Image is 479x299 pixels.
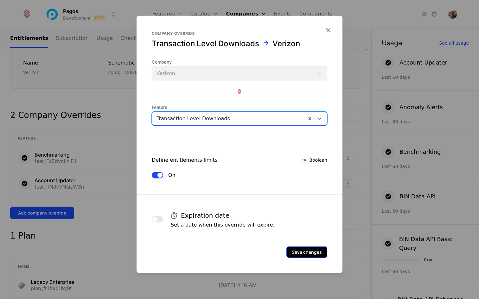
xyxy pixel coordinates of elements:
[272,38,300,48] div: Verizon
[152,38,259,48] div: Transaction Level Downloads
[152,156,217,164] div: Define entitlements limits
[152,59,327,65] span: Company
[168,171,176,179] label: On
[152,31,327,36] div: Company override
[171,221,275,228] p: Set a date when this override will expire.
[286,246,327,258] button: Save changes
[181,211,229,220] h4: Expiration date
[309,157,327,163] span: Boolean
[152,104,327,110] span: Feature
